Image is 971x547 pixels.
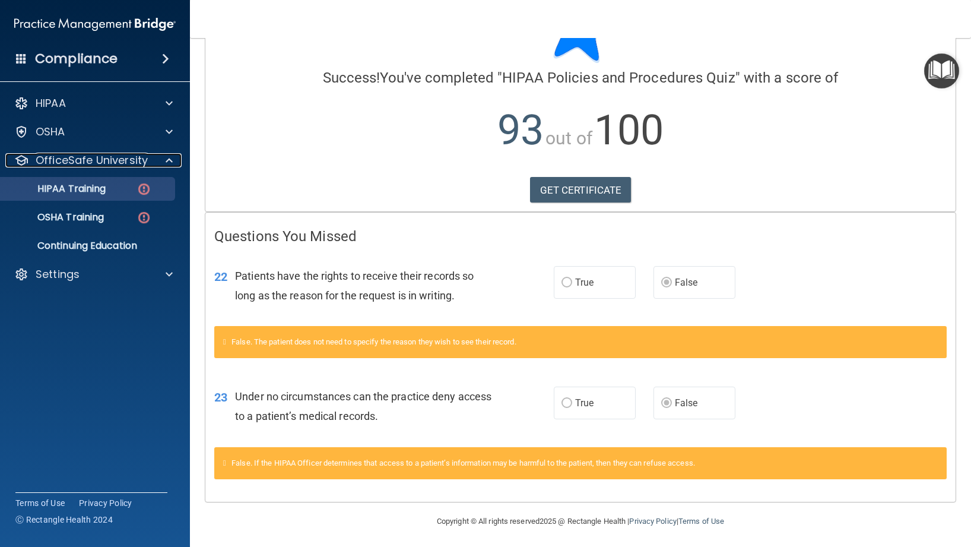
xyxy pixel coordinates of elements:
p: OSHA Training [8,211,104,223]
p: HIPAA Training [8,183,106,195]
span: 100 [594,106,664,154]
span: False. The patient does not need to specify the reason they wish to see their record. [231,337,516,346]
a: Settings [14,267,173,282]
span: True [575,397,594,409]
a: Terms of Use [15,497,65,509]
span: Patients have the rights to receive their records so long as the reason for the request is in wri... [235,270,474,302]
span: False [675,277,698,288]
p: OfficeSafe University [36,153,148,167]
a: HIPAA [14,96,173,110]
img: danger-circle.6113f641.png [137,210,151,225]
iframe: Drift Widget Chat Controller [912,465,957,510]
span: 23 [214,390,227,404]
input: True [561,279,572,287]
span: 22 [214,270,227,284]
div: Copyright © All rights reserved 2025 @ Rectangle Health | | [364,502,797,540]
h4: Questions You Missed [214,229,947,244]
span: False [675,397,698,409]
p: Settings [36,267,80,282]
p: HIPAA [36,96,66,110]
h4: You've completed " " with a score of [214,70,947,86]
span: True [575,277,594,288]
button: Open Resource Center [924,53,959,88]
img: PMB logo [14,12,176,36]
span: Ⓒ Rectangle Health 2024 [15,514,113,526]
p: OSHA [36,125,65,139]
h4: Compliance [35,50,118,67]
a: OSHA [14,125,173,139]
span: out of [545,128,592,148]
input: True [561,399,572,408]
a: Privacy Policy [79,497,132,509]
a: Terms of Use [678,517,724,526]
span: Success! [323,69,380,86]
a: OfficeSafe University [14,153,173,167]
span: False. If the HIPAA Officer determines that access to a patient’s information may be harmful to t... [231,459,695,467]
a: GET CERTIFICATE [530,177,632,203]
p: Continuing Education [8,240,170,252]
span: HIPAA Policies and Procedures Quiz [502,69,735,86]
input: False [661,279,672,287]
span: Under no circumstances can the practice deny access to a patient’s medical records. [235,390,491,422]
span: 93 [497,106,544,154]
img: danger-circle.6113f641.png [137,182,151,197]
a: Privacy Policy [629,517,676,526]
input: False [661,399,672,408]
